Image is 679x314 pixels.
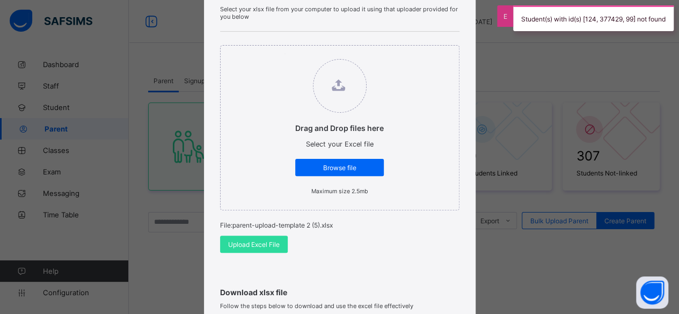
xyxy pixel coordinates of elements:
[636,276,668,309] button: Open asap
[220,288,459,297] span: Download xlsx file
[220,221,459,229] p: File: parent-upload-template 2 (5).xlsx
[306,140,374,148] span: Select your Excel file
[303,164,376,172] span: Browse file
[220,302,459,310] span: Follow the steps below to download and use the excel file effectively
[295,123,384,133] p: Drag and Drop files here
[228,240,280,249] span: Upload Excel File
[311,188,368,195] small: Maximum size 2.5mb
[220,5,459,20] span: Select your xlsx file from your computer to upload it using that uploader provided for you below
[513,5,674,31] div: Student(s) with id(s) [124, 377429, 99] not found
